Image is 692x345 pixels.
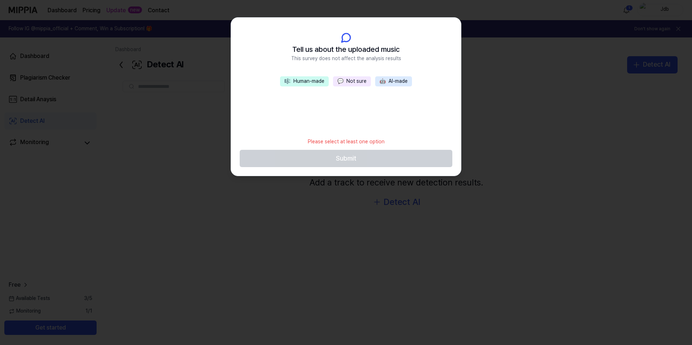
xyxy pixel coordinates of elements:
[375,76,412,86] button: 🤖AI-made
[333,76,371,86] button: 💬Not sure
[280,76,329,86] button: 🎼Human-made
[291,55,401,62] span: This survey does not affect the analysis results
[284,78,290,84] span: 🎼
[303,134,389,150] div: Please select at least one option
[337,78,343,84] span: 💬
[380,78,386,84] span: 🤖
[292,44,400,55] span: Tell us about the uploaded music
